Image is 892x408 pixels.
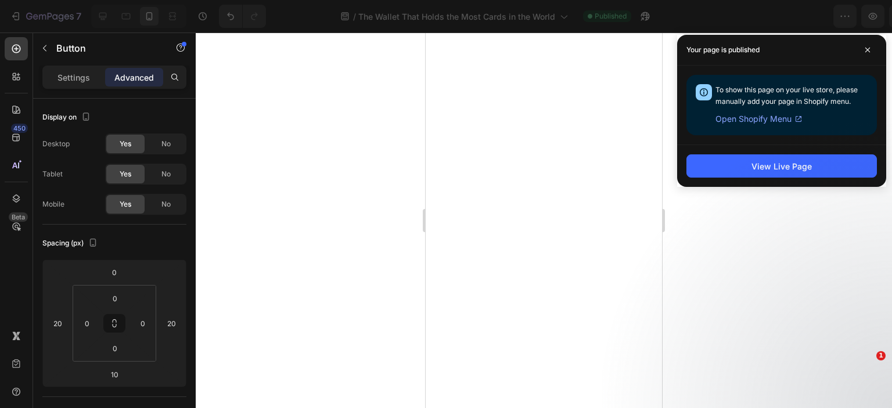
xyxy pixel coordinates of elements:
iframe: Intercom live chat [853,369,880,396]
input: 0 [103,263,126,281]
span: No [161,169,171,179]
input: 0px [78,315,96,332]
span: Open Shopify Menu [715,112,792,126]
span: Save [782,12,801,21]
input: 0px [134,315,152,332]
input: 20 [163,315,180,332]
span: 1 [876,351,886,360]
div: Publish [825,10,854,23]
span: Yes [120,139,131,149]
input: 0px [103,290,127,307]
input: 10 [103,366,126,383]
span: Published [595,11,627,21]
button: Save [772,5,810,28]
div: Tablet [42,169,63,179]
button: View Live Page [686,154,877,178]
div: 450 [11,124,28,133]
span: No [161,139,171,149]
input: 20 [49,315,66,332]
iframe: Design area [426,33,662,408]
p: Button [56,41,155,55]
div: Desktop [42,139,70,149]
div: Beta [9,212,28,222]
span: To show this page on your live store, please manually add your page in Shopify menu. [715,85,858,106]
p: Settings [57,71,90,84]
button: Publish [815,5,864,28]
p: Advanced [114,71,154,84]
p: 7 [76,9,81,23]
div: Mobile [42,199,64,210]
div: Display on [42,110,93,125]
span: Yes [120,199,131,210]
div: Spacing (px) [42,236,100,251]
p: Your page is published [686,44,760,56]
span: No [161,199,171,210]
span: Yes [120,169,131,179]
div: Undo/Redo [219,5,266,28]
div: View Live Page [751,160,812,172]
button: 7 [5,5,87,28]
span: The Wallet That Holds the Most Cards in the World [358,10,555,23]
input: 0px [103,340,127,357]
span: / [353,10,356,23]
